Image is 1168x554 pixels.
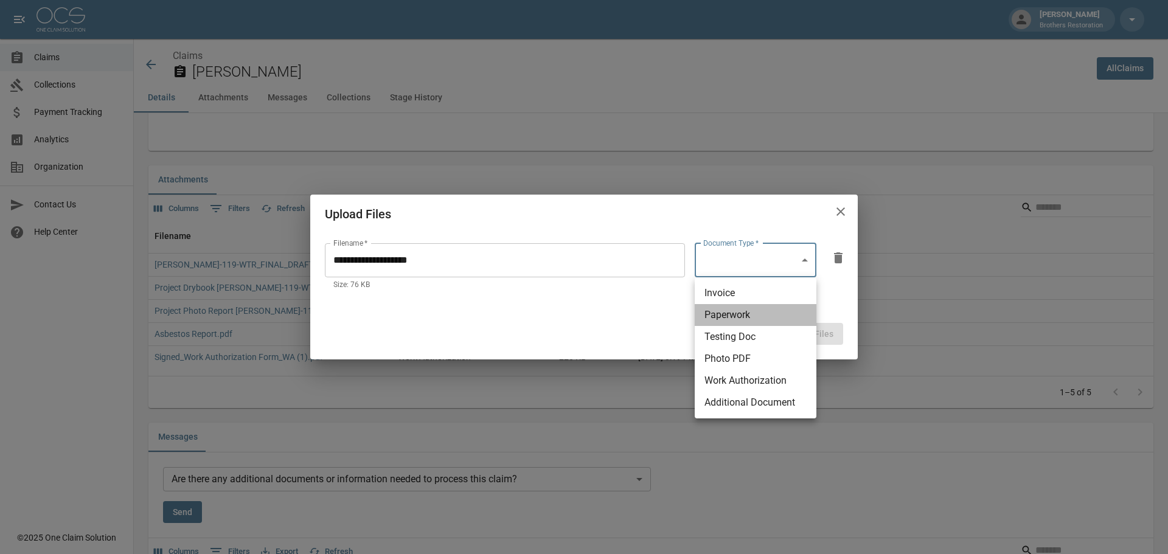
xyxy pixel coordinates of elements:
[695,370,816,392] li: Work Authorization
[695,304,816,326] li: Paperwork
[695,282,816,304] li: Invoice
[695,392,816,414] li: Additional Document
[695,326,816,348] li: Testing Doc
[695,348,816,370] li: Photo PDF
